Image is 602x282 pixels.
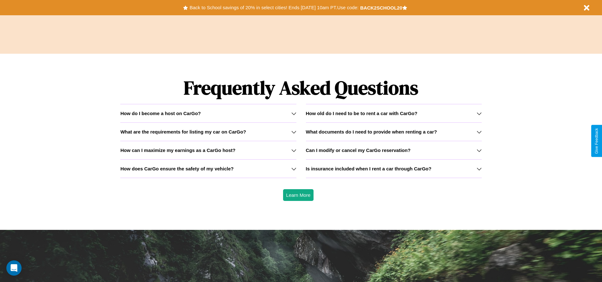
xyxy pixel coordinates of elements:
[283,189,314,201] button: Learn More
[120,148,235,153] h3: How can I maximize my earnings as a CarGo host?
[120,166,234,171] h3: How does CarGo ensure the safety of my vehicle?
[306,129,437,134] h3: What documents do I need to provide when renting a car?
[306,166,432,171] h3: Is insurance included when I rent a car through CarGo?
[120,111,201,116] h3: How do I become a host on CarGo?
[594,128,599,154] div: Give Feedback
[306,111,418,116] h3: How old do I need to be to rent a car with CarGo?
[188,3,360,12] button: Back to School savings of 20% in select cities! Ends [DATE] 10am PT.Use code:
[6,260,22,276] div: Open Intercom Messenger
[120,129,246,134] h3: What are the requirements for listing my car on CarGo?
[120,72,481,104] h1: Frequently Asked Questions
[360,5,402,10] b: BACK2SCHOOL20
[306,148,411,153] h3: Can I modify or cancel my CarGo reservation?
